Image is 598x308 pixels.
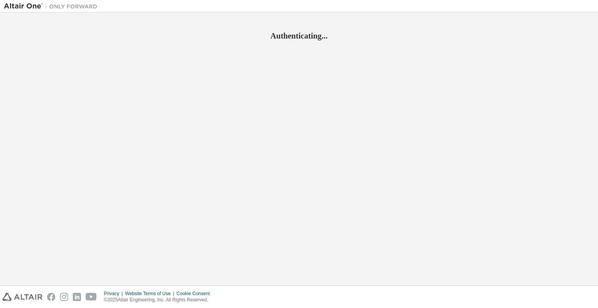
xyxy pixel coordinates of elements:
[104,290,125,297] div: Privacy
[73,293,81,301] img: linkedin.svg
[2,293,42,301] img: altair_logo.svg
[125,290,176,297] div: Website Terms of Use
[60,293,68,301] img: instagram.svg
[4,31,594,41] h2: Authenticating...
[4,2,101,10] img: Altair One
[86,293,97,301] img: youtube.svg
[47,293,55,301] img: facebook.svg
[176,290,214,297] div: Cookie Consent
[104,297,215,303] p: © 2025 Altair Engineering, Inc. All Rights Reserved.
